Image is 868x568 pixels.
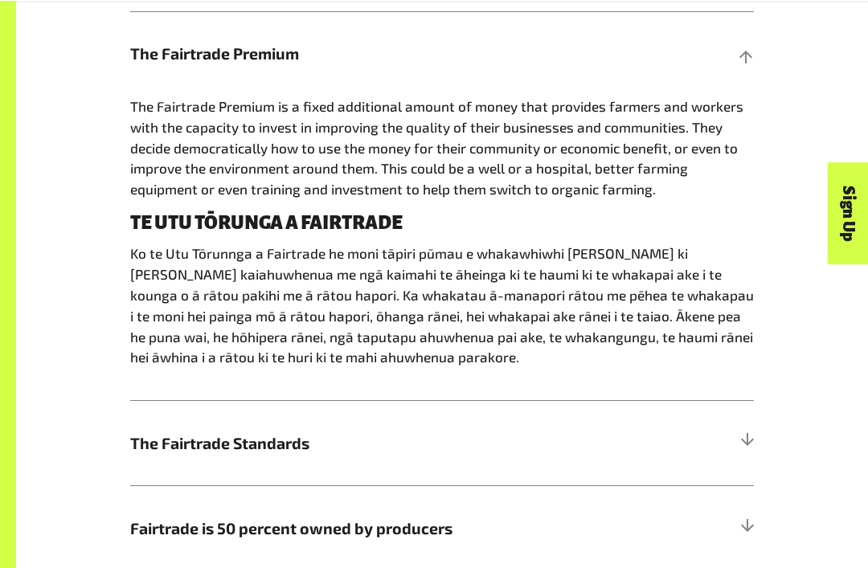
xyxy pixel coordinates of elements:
span: The Fairtrade Standards [130,431,598,454]
span: The Fairtrade Premium [130,41,598,64]
p: Ko te Utu Tōrunnga a Fairtrade he moni tāpiri pūmau e whakawhiwhi [PERSON_NAME] ki [PERSON_NAME] ... [130,243,754,367]
span: The Fairtrade Premium is a fixed additional amount of money that provides farmers and workers wit... [130,97,743,196]
span: Fairtrade is 50 percent owned by producers [130,516,598,539]
h4: TE UTU TŌRUNGA A FAIRTRADE [130,212,754,233]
